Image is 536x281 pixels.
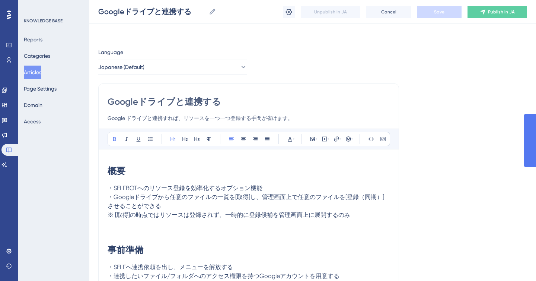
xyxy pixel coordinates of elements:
iframe: UserGuiding AI Assistant Launcher [505,252,527,274]
button: Access [24,115,41,128]
span: ※ [取得]の時点ではリソースは登録されず、一時的に登録候補を管理画面上に展開するのみ [108,211,350,218]
span: Japanese (Default) [98,63,144,72]
span: Cancel [381,9,396,15]
button: Domain [24,98,42,112]
button: Japanese (Default) [98,60,247,75]
span: ・SELFBOTへのリソース登録を効率化するオプション機能 [108,184,262,192]
button: Cancel [366,6,411,18]
button: Page Settings [24,82,57,95]
button: Categories [24,49,50,63]
span: Language [98,48,123,57]
button: Publish in JA [468,6,527,18]
span: Publish in JA [488,9,515,15]
strong: 概要 [108,165,125,176]
span: Save [434,9,444,15]
input: Article Name [98,6,206,17]
span: ・Googleドライブから任意のファイルの一覧を[取得]し、管理画面上で任意のファイルを[登録（同期）]させることができる [108,193,384,209]
button: Articles [24,66,41,79]
strong: 事前準備 [108,244,143,255]
span: ・連携したいファイル/フォルダへのアクセス権限を持つGoogleアカウントを用意する [108,272,339,280]
div: KNOWLEDGE BASE [24,18,63,24]
span: ・SELFへ連携依頼を出し、メニューを解放する [108,263,233,271]
input: Article Description [108,114,390,123]
input: Article Title [108,96,390,108]
button: Reports [24,33,42,46]
span: Unpublish in JA [314,9,347,15]
button: Unpublish in JA [301,6,360,18]
button: Save [417,6,462,18]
